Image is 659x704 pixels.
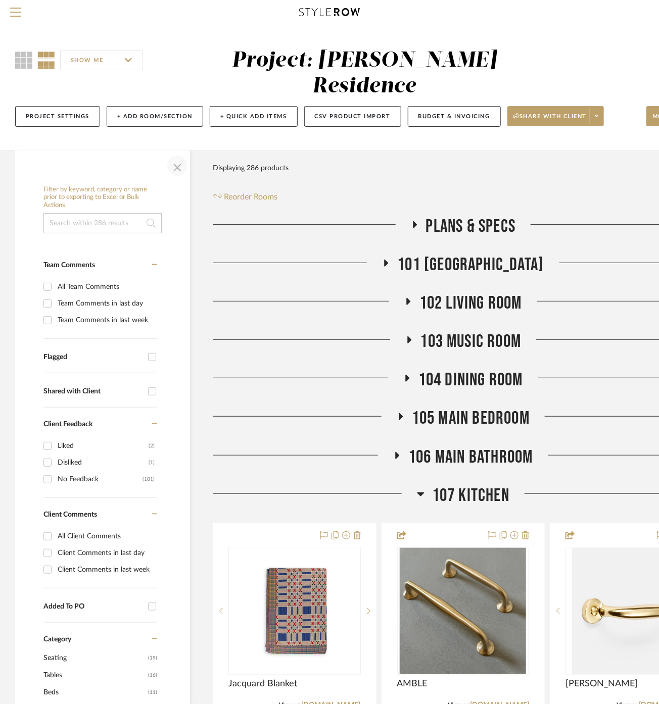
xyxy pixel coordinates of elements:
span: Reorder Rooms [224,191,278,203]
span: 105 Main Bedroom [412,408,530,429]
div: Disliked [58,455,149,471]
span: Tables [43,667,146,684]
input: Search within 286 results [43,213,162,233]
span: Category [43,635,71,644]
button: Project Settings [15,106,100,127]
div: Team Comments in last day [58,295,155,312]
span: Client Feedback [43,421,92,428]
span: 106 Main Bathroom [408,446,533,468]
span: Plans & Specs [426,216,516,237]
div: (2) [149,438,155,454]
span: Jacquard Blanket [228,678,297,689]
h6: Filter by keyword, category or name prior to exporting to Excel or Bulk Actions [43,186,162,210]
span: Client Comments [43,511,97,518]
div: Team Comments in last week [58,312,155,328]
button: Close [167,156,187,176]
span: Seating [43,649,146,667]
div: (1) [149,455,155,471]
div: All Team Comments [58,279,155,295]
span: 102 Living Room [419,292,522,314]
div: Client Comments in last day [58,545,155,561]
div: Project: [PERSON_NAME] Residence [232,50,497,97]
div: No Feedback [58,471,143,487]
div: Displaying 286 products [213,158,289,178]
span: (19) [148,650,157,666]
div: Shared with Client [43,387,143,396]
img: AMBLE [400,548,526,674]
span: 101 [GEOGRAPHIC_DATA] [397,254,544,276]
div: Added To PO [43,602,143,611]
div: (101) [143,471,155,487]
button: CSV Product Import [304,106,401,127]
span: 104 Dining Room [418,369,523,391]
span: 103 Music Room [420,331,522,353]
div: Liked [58,438,149,454]
button: Reorder Rooms [213,191,278,203]
span: (11) [148,684,157,700]
span: Team Comments [43,262,95,269]
span: Beds [43,684,146,701]
button: + Add Room/Section [107,106,203,127]
button: Share with client [507,106,604,126]
div: All Client Comments [58,528,155,544]
button: + Quick Add Items [210,106,298,127]
span: [PERSON_NAME] [566,678,638,689]
div: Client Comments in last week [58,562,155,578]
img: Jacquard Blanket [229,558,360,664]
span: AMBLE [397,678,428,689]
span: 107 Kitchen [432,485,509,507]
span: (16) [148,667,157,683]
div: Flagged [43,353,143,362]
span: Share with client [513,113,587,128]
button: Budget & Invoicing [408,106,501,127]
